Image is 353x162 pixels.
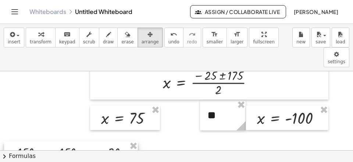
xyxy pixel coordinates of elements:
[253,39,274,44] span: fullscreen
[332,28,349,47] button: load
[64,30,71,39] i: keyboard
[324,47,349,67] button: settings
[59,39,75,44] span: keypad
[30,39,51,44] span: transform
[55,28,79,47] button: keyboardkeypad
[8,39,20,44] span: insert
[9,6,21,18] button: Toggle navigation
[117,28,138,47] button: erase
[227,28,247,47] button: format_sizelarger
[187,39,197,44] span: redo
[142,39,159,44] span: arrange
[292,28,310,47] button: new
[83,39,95,44] span: scrub
[233,30,240,39] i: format_size
[293,8,338,15] span: [PERSON_NAME]
[26,28,56,47] button: transform
[164,28,183,47] button: undoundo
[190,5,286,18] button: Assign / Collaborate Live
[288,5,344,18] button: [PERSON_NAME]
[336,39,345,44] span: load
[168,39,179,44] span: undo
[170,30,177,39] i: undo
[79,28,99,47] button: scrub
[211,30,218,39] i: format_size
[4,28,24,47] button: insert
[196,8,280,15] span: Assign / Collaborate Live
[249,28,278,47] button: fullscreen
[138,28,163,47] button: arrange
[315,39,326,44] span: save
[183,28,201,47] button: redoredo
[189,30,196,39] i: redo
[311,28,330,47] button: save
[203,28,227,47] button: format_sizesmaller
[296,39,306,44] span: new
[231,39,243,44] span: larger
[99,28,118,47] button: draw
[207,39,223,44] span: smaller
[103,39,114,44] span: draw
[121,39,133,44] span: erase
[328,59,345,64] span: settings
[29,8,66,15] a: Whiteboards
